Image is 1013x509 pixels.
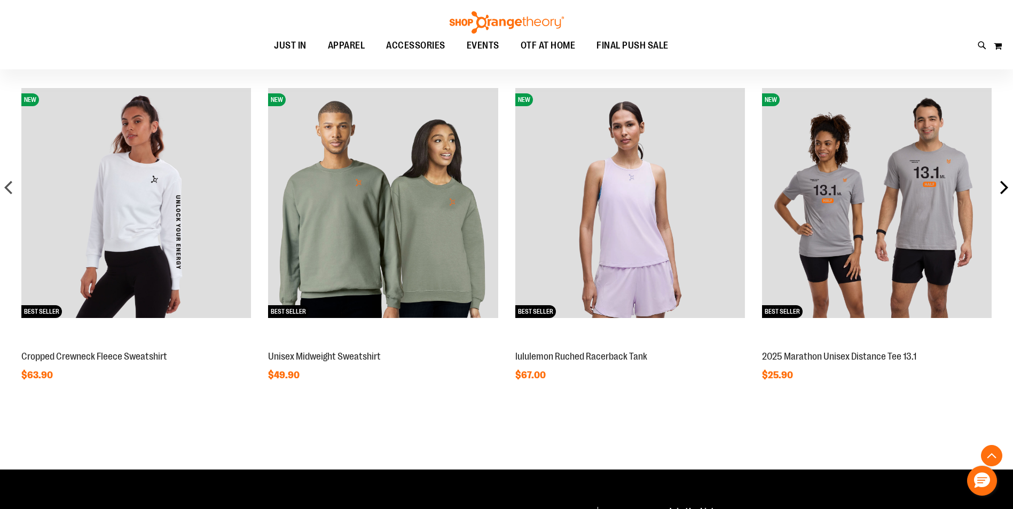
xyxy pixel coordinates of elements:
button: Hello, have a question? Let’s chat. [967,466,997,496]
span: BEST SELLER [762,305,803,318]
span: $63.90 [21,370,54,380]
a: lululemon Ruched Racerback TankNEWBEST SELLER [515,339,745,348]
a: Unisex Midweight Sweatshirt [268,351,381,362]
a: Unisex Midweight SweatshirtNEWBEST SELLER [268,339,498,348]
a: 2025 Marathon Unisex Distance Tee 13.1NEWBEST SELLER [762,339,992,348]
img: lululemon Ruched Racerback Tank [515,88,745,317]
a: 2025 Marathon Unisex Distance Tee 13.1 [762,351,916,362]
a: APPAREL [317,34,376,58]
a: Cropped Crewneck Fleece Sweatshirt [21,351,167,362]
span: JUST IN [274,34,307,58]
span: $67.00 [515,370,547,380]
span: NEW [762,93,780,106]
a: FINAL PUSH SALE [586,34,679,58]
img: Unisex Midweight Sweatshirt [268,88,498,317]
a: ACCESSORIES [375,34,456,58]
a: Cropped Crewneck Fleece SweatshirtNEWBEST SELLER [21,339,251,348]
span: BEST SELLER [268,305,309,318]
span: $25.90 [762,370,795,380]
button: Back To Top [981,445,1002,466]
img: Cropped Crewneck Fleece Sweatshirt [21,88,251,317]
img: Shop Orangetheory [448,11,566,34]
span: NEW [21,93,39,106]
span: OTF AT HOME [521,34,576,58]
a: JUST IN [263,34,317,58]
span: FINAL PUSH SALE [596,34,669,58]
span: ACCESSORIES [386,34,445,58]
span: BEST SELLER [21,305,62,318]
span: APPAREL [328,34,365,58]
a: EVENTS [456,34,510,58]
img: 2025 Marathon Unisex Distance Tee 13.1 [762,88,992,317]
a: OTF AT HOME [510,34,586,58]
span: $49.90 [268,370,301,380]
span: EVENTS [467,34,499,58]
span: BEST SELLER [515,305,556,318]
a: lululemon Ruched Racerback Tank [515,351,647,362]
span: NEW [268,93,286,106]
span: NEW [515,93,533,106]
